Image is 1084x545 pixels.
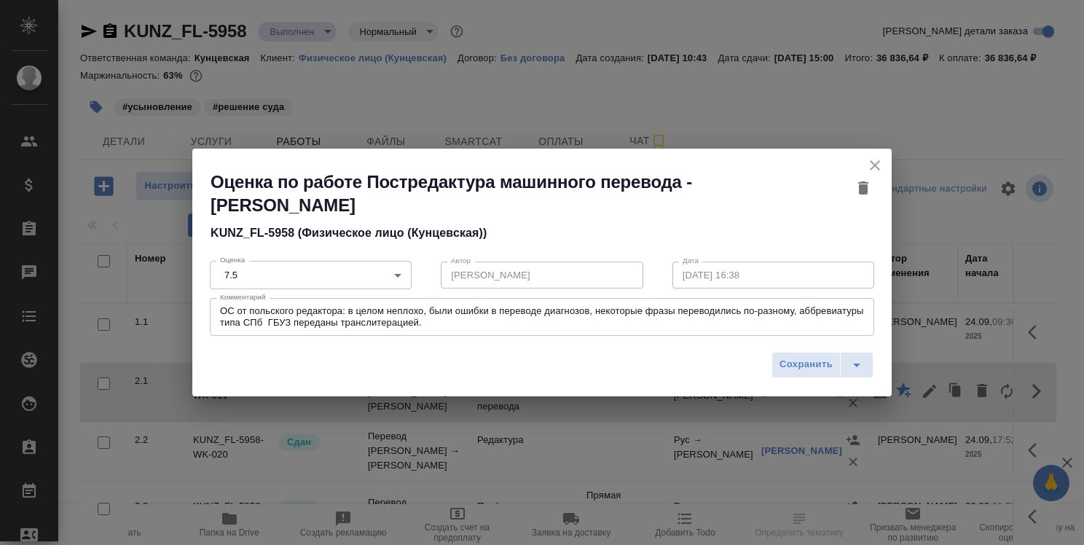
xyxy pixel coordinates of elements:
[771,352,873,378] div: split button
[210,261,412,289] div: 7.5
[211,224,778,242] h4: KUNZ_FL-5958 (Физическое лицо (Кунцевская))
[846,170,881,205] button: Удалить оценку
[779,356,833,373] span: Сохранить
[771,352,841,378] button: Сохранить
[220,269,242,281] button: 7.5
[211,170,778,217] h2: Оценка по работе Постредактура машинного перевода - [PERSON_NAME]
[220,305,864,328] textarea: ОС от польского редактора: в целом неплохо, были ошибки в переводе диагнозов, некоторые фразы пер...
[864,154,886,176] button: close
